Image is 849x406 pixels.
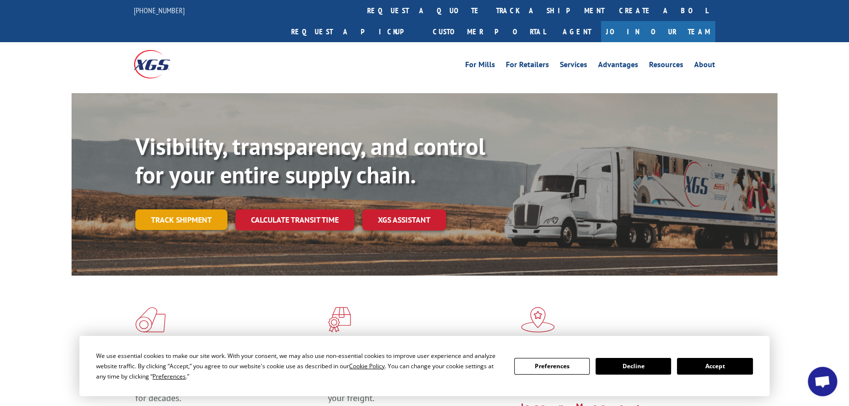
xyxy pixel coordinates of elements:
[553,21,601,42] a: Agent
[596,358,671,375] button: Decline
[135,209,227,230] a: Track shipment
[152,372,186,381] span: Preferences
[135,307,166,332] img: xgs-icon-total-supply-chain-intelligence-red
[521,307,555,332] img: xgs-icon-flagship-distribution-model-red
[135,131,485,190] b: Visibility, transparency, and control for your entire supply chain.
[425,21,553,42] a: Customer Portal
[601,21,715,42] a: Join Our Team
[514,358,590,375] button: Preferences
[808,367,837,396] div: Open chat
[235,209,354,230] a: Calculate transit time
[328,307,351,332] img: xgs-icon-focused-on-flooring-red
[134,5,185,15] a: [PHONE_NUMBER]
[560,61,587,72] a: Services
[79,336,770,396] div: Cookie Consent Prompt
[96,351,502,381] div: We use essential cookies to make our site work. With your consent, we may also use non-essential ...
[649,61,683,72] a: Resources
[349,362,385,370] span: Cookie Policy
[677,358,752,375] button: Accept
[465,61,495,72] a: For Mills
[284,21,425,42] a: Request a pickup
[694,61,715,72] a: About
[362,209,446,230] a: XGS ASSISTANT
[135,369,320,404] span: As an industry carrier of choice, XGS has brought innovation and dedication to flooring logistics...
[598,61,638,72] a: Advantages
[506,61,549,72] a: For Retailers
